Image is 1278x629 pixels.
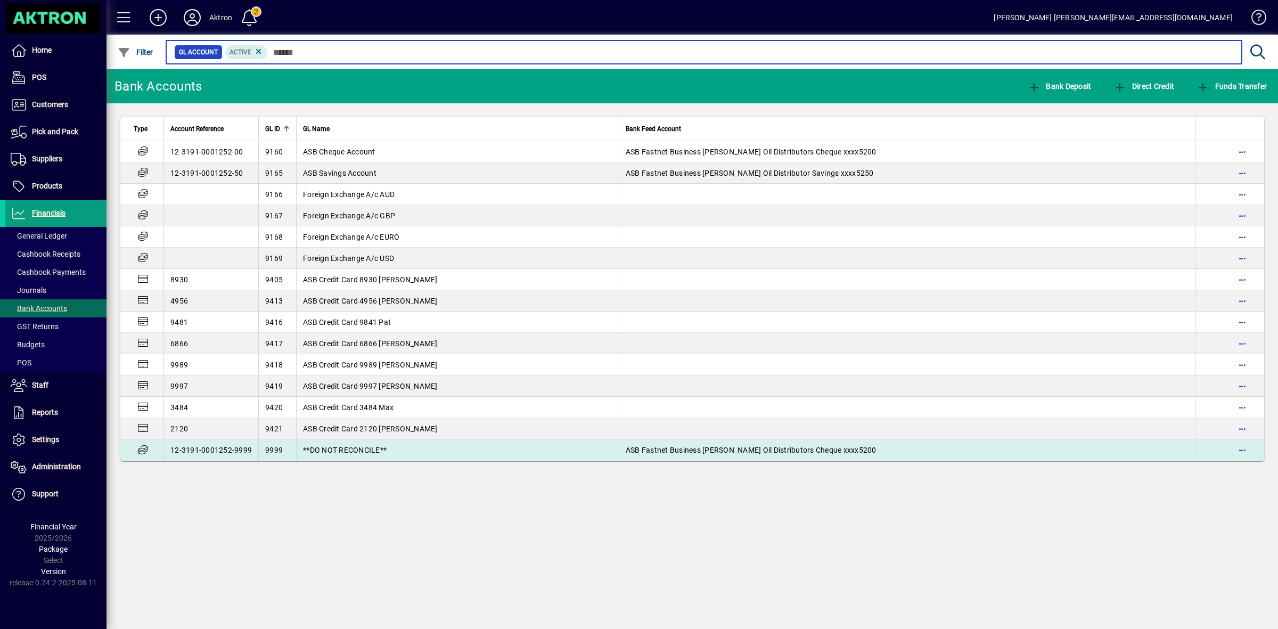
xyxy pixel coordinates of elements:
span: Bank Accounts [11,304,67,313]
span: ASB Credit Card 4956 [PERSON_NAME] [303,297,438,305]
td: 3484 [163,397,258,418]
span: 9420 [265,403,283,412]
a: Cashbook Receipts [5,245,106,263]
button: Filter [115,43,156,62]
button: Add [141,8,175,27]
button: More options [1234,378,1251,395]
span: ASB Fastnet Business [PERSON_NAME] Oil Distributors Cheque xxxx5200 [626,148,876,156]
span: GST Returns [11,322,59,331]
span: Financial Year [30,522,77,531]
span: Foreign Exchange A/c GBP [303,211,395,220]
button: More options [1234,420,1251,437]
a: Pick and Pack [5,119,106,145]
button: More options [1234,165,1251,182]
span: Version [41,567,66,576]
span: Administration [32,462,81,471]
a: Home [5,37,106,64]
a: Cashbook Payments [5,263,106,281]
td: 9481 [163,312,258,333]
span: Funds Transfer [1197,82,1267,91]
span: ASB Credit Card 8930 [PERSON_NAME] [303,275,438,284]
span: POS [32,73,46,81]
a: Staff [5,372,106,399]
button: Profile [175,8,209,27]
div: GL Name [303,123,612,135]
span: Filter [118,48,153,56]
button: More options [1234,335,1251,352]
span: 9421 [265,424,283,433]
span: ASB Credit Card 9989 [PERSON_NAME] [303,361,438,369]
span: Products [32,182,62,190]
span: 9168 [265,233,283,241]
button: Direct Credit [1111,77,1177,96]
a: Reports [5,399,106,426]
button: More options [1234,292,1251,309]
a: POS [5,354,106,372]
span: 9160 [265,148,283,156]
span: 9167 [265,211,283,220]
span: Budgets [11,340,45,349]
span: Home [32,46,52,54]
span: POS [11,358,31,367]
span: Package [39,545,68,553]
td: 9997 [163,375,258,397]
button: More options [1234,442,1251,459]
button: More options [1234,143,1251,160]
button: More options [1234,314,1251,331]
a: Customers [5,92,106,118]
td: 12-3191-0001252-50 [163,162,258,184]
span: Customers [32,100,68,109]
span: GL ID [265,123,280,135]
div: Aktron [209,9,232,26]
a: Bank Accounts [5,299,106,317]
td: 2120 [163,418,258,439]
span: Financials [32,209,65,217]
span: ASB Credit Card 9841 Pat [303,318,391,326]
button: More options [1234,271,1251,288]
span: 9405 [265,275,283,284]
span: Type [134,123,148,135]
button: Funds Transfer [1194,77,1269,96]
span: 9416 [265,318,283,326]
span: 9418 [265,361,283,369]
span: 9165 [265,169,283,177]
span: Active [230,48,251,56]
span: General Ledger [11,232,67,240]
a: GST Returns [5,317,106,336]
span: GL Account [179,47,218,58]
button: Bank Deposit [1025,77,1094,96]
td: 12-3191-0001252-9999 [163,439,258,461]
span: GL Name [303,123,330,135]
a: Suppliers [5,146,106,173]
span: ASB Credit Card 6866 [PERSON_NAME] [303,339,438,348]
span: ASB Cheque Account [303,148,375,156]
div: Bank Feed Account [626,123,1189,135]
div: Bank Accounts [114,78,202,95]
a: Administration [5,454,106,480]
button: More options [1234,250,1251,267]
button: More options [1234,228,1251,246]
span: Direct Credit [1113,82,1174,91]
span: Foreign Exchange A/c EURO [303,233,399,241]
td: 8930 [163,269,258,290]
span: 9417 [265,339,283,348]
span: Bank Feed Account [626,123,681,135]
span: Suppliers [32,154,62,163]
span: ASB Fastnet Business [PERSON_NAME] Oil Distributors Cheque xxxx5200 [626,446,876,454]
span: 9166 [265,190,283,199]
button: More options [1234,399,1251,416]
span: Support [32,489,59,498]
span: ASB Credit Card 2120 [PERSON_NAME] [303,424,438,433]
span: ASB Savings Account [303,169,376,177]
span: 9169 [265,254,283,263]
span: Staff [32,381,48,389]
a: Products [5,173,106,200]
span: ASB Credit Card 9997 [PERSON_NAME] [303,382,438,390]
span: Bank Deposit [1028,82,1092,91]
div: [PERSON_NAME] [PERSON_NAME][EMAIL_ADDRESS][DOMAIN_NAME] [994,9,1233,26]
span: Account Reference [170,123,224,135]
span: Cashbook Payments [11,268,86,276]
span: ASB Fastnet Business [PERSON_NAME] Oil Distributor Savings xxxx5250 [626,169,874,177]
span: 9419 [265,382,283,390]
td: 9989 [163,354,258,375]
